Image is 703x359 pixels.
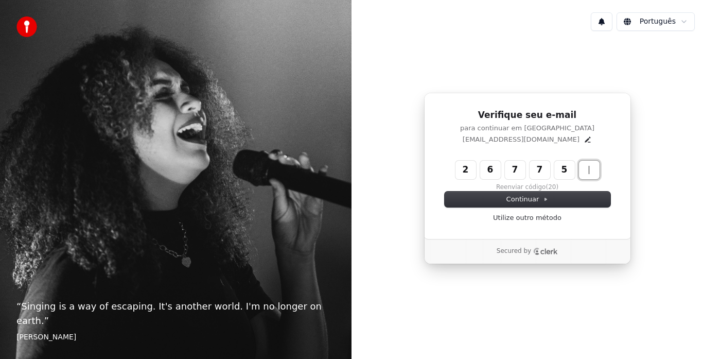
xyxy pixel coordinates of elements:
[584,135,592,144] button: Edit
[445,192,610,207] button: Continuar
[16,332,335,343] footer: [PERSON_NAME]
[506,195,549,204] span: Continuar
[16,16,37,37] img: youka
[463,135,579,144] p: [EMAIL_ADDRESS][DOMAIN_NAME]
[16,299,335,328] p: “ Singing is a way of escaping. It's another world. I'm no longer on earth. ”
[455,161,620,179] input: Enter verification code
[445,109,610,122] h1: Verifique seu e-mail
[493,213,561,223] a: Utilize outro método
[533,248,558,255] a: Clerk logo
[497,247,531,255] p: Secured by
[445,124,610,133] p: para continuar em [GEOGRAPHIC_DATA]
